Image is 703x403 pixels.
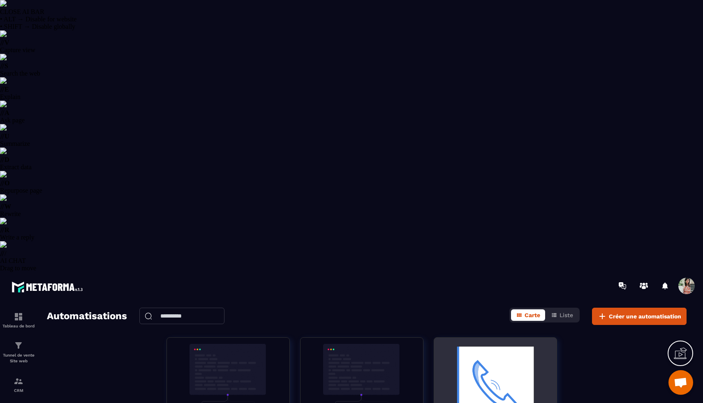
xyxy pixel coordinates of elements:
[2,352,35,364] p: Tunnel de vente Site web
[609,312,681,320] span: Créer une automatisation
[592,308,687,325] button: Créer une automatisation
[2,370,35,399] a: formationformationCRM
[668,370,693,395] div: Ouvrir le chat
[525,312,540,318] span: Carte
[12,279,86,295] img: logo
[2,324,35,328] p: Tableau de bord
[546,309,578,321] button: Liste
[14,376,23,386] img: formation
[2,334,35,370] a: formationformationTunnel de vente Site web
[47,308,127,325] h2: Automatisations
[560,312,573,318] span: Liste
[14,312,23,322] img: formation
[511,309,545,321] button: Carte
[2,306,35,334] a: formationformationTableau de bord
[2,388,35,393] p: CRM
[14,341,23,350] img: formation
